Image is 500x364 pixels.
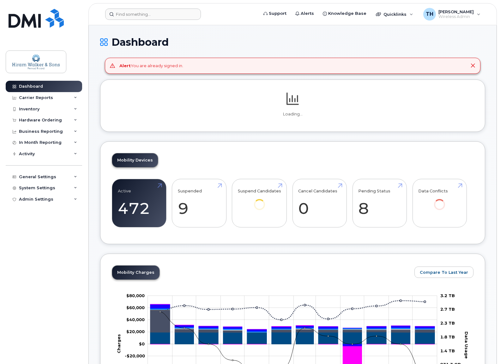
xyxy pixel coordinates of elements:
[178,182,220,224] a: Suspended 9
[420,269,468,275] span: Compare To Last Year
[418,182,461,219] a: Data Conflicts
[440,321,455,326] tspan: 2.3 TB
[126,305,145,310] g: $0
[126,317,145,322] g: $0
[125,353,145,358] g: $0
[126,329,145,334] tspan: $20,000
[139,341,145,346] tspan: $0
[126,329,145,334] g: $0
[440,293,455,298] tspan: 3.2 TB
[440,348,455,353] tspan: 1.4 TB
[119,63,183,69] div: You are already signed in.
[126,317,145,322] tspan: $40,000
[150,310,435,332] g: Roaming
[112,111,473,117] p: Loading...
[358,182,401,224] a: Pending Status 8
[440,334,455,339] tspan: 1.8 TB
[150,332,435,344] g: Rate Plan
[125,353,145,358] tspan: -$20,000
[126,293,145,298] tspan: $80,000
[126,293,145,298] g: $0
[464,332,469,359] tspan: Data Usage
[119,63,131,68] strong: Alert
[440,307,455,312] tspan: 2.7 TB
[126,305,145,310] tspan: $60,000
[238,182,281,219] a: Suspend Candidates
[112,266,160,279] a: Mobility Charges
[298,182,341,224] a: Cancel Candidates 0
[116,334,121,353] tspan: Charges
[118,182,160,224] a: Active 472
[150,304,435,347] g: QST
[414,267,473,278] button: Compare To Last Year
[100,37,485,48] h1: Dashboard
[112,153,158,167] a: Mobility Devices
